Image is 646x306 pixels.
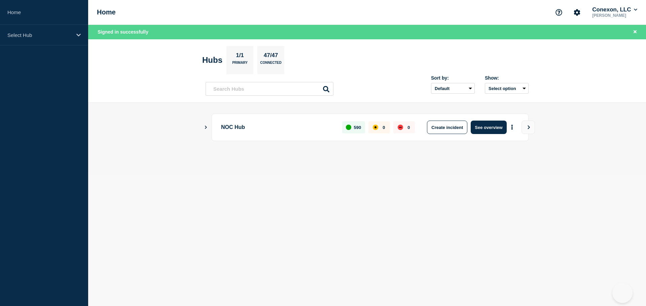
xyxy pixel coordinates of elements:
p: Primary [232,61,248,68]
button: More actions [508,121,516,134]
div: down [398,125,403,130]
div: Sort by: [431,75,475,81]
div: Show: [485,75,529,81]
input: Search Hubs [206,82,333,96]
p: Connected [260,61,281,68]
select: Sort by [431,83,475,94]
p: 47/47 [261,52,281,61]
button: Show Connected Hubs [204,125,208,130]
div: affected [373,125,378,130]
p: 590 [354,125,361,130]
button: Support [552,5,566,19]
span: Signed in successfully [98,29,148,35]
button: View [522,121,535,134]
div: up [346,125,351,130]
p: 0 [383,125,385,130]
iframe: Help Scout Beacon - Open [612,283,633,303]
button: Conexon, LLC [591,6,639,13]
h1: Home [97,8,116,16]
button: See overview [471,121,506,134]
p: [PERSON_NAME] [591,13,639,18]
h2: Hubs [202,55,222,65]
p: 1/1 [234,52,247,61]
button: Close banner [631,28,639,36]
button: Create incident [427,121,467,134]
p: Select Hub [7,32,72,38]
p: NOC Hub [221,121,334,134]
button: Select option [485,83,529,94]
p: 0 [407,125,410,130]
button: Account settings [570,5,584,19]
